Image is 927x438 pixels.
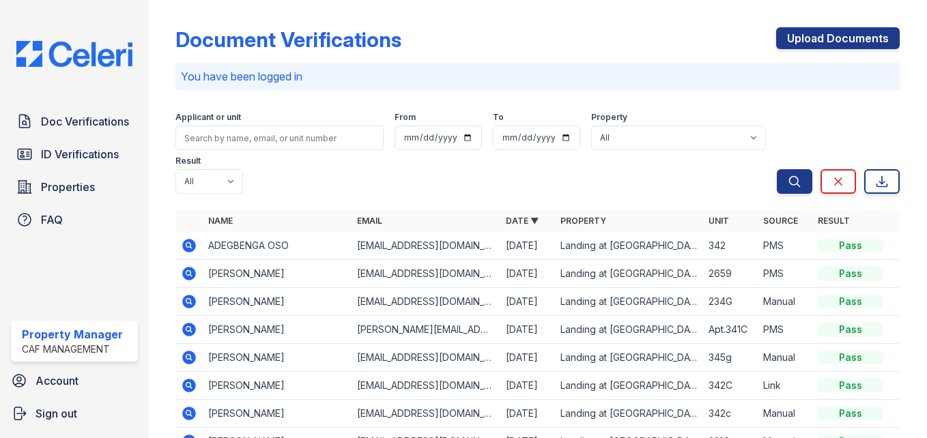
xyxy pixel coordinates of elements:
[555,400,704,428] td: Landing at [GEOGRAPHIC_DATA]
[555,316,704,344] td: Landing at [GEOGRAPHIC_DATA]
[175,126,384,150] input: Search by name, email, or unit number
[555,344,704,372] td: Landing at [GEOGRAPHIC_DATA]
[5,367,143,394] a: Account
[818,351,883,364] div: Pass
[352,232,500,260] td: [EMAIL_ADDRESS][DOMAIN_NAME]
[5,41,143,67] img: CE_Logo_Blue-a8612792a0a2168367f1c8372b55b34899dd931a85d93a1a3d3e32e68fde9ad4.png
[500,344,555,372] td: [DATE]
[703,260,758,288] td: 2659
[493,112,504,123] label: To
[560,216,606,226] a: Property
[11,141,138,168] a: ID Verifications
[818,379,883,392] div: Pass
[203,316,352,344] td: [PERSON_NAME]
[5,400,143,427] a: Sign out
[818,407,883,420] div: Pass
[703,372,758,400] td: 342C
[703,400,758,428] td: 342c
[175,156,201,166] label: Result
[763,216,798,226] a: Source
[818,239,883,252] div: Pass
[758,288,812,316] td: Manual
[203,372,352,400] td: [PERSON_NAME]
[818,295,883,308] div: Pass
[352,260,500,288] td: [EMAIL_ADDRESS][DOMAIN_NAME]
[818,216,850,226] a: Result
[175,27,401,52] div: Document Verifications
[41,179,95,195] span: Properties
[175,112,241,123] label: Applicant or unit
[500,400,555,428] td: [DATE]
[11,108,138,135] a: Doc Verifications
[555,288,704,316] td: Landing at [GEOGRAPHIC_DATA]
[35,373,79,389] span: Account
[506,216,539,226] a: Date ▼
[500,288,555,316] td: [DATE]
[208,216,233,226] a: Name
[500,260,555,288] td: [DATE]
[203,260,352,288] td: [PERSON_NAME]
[776,27,900,49] a: Upload Documents
[203,232,352,260] td: ADEGBENGA OSO
[35,405,77,422] span: Sign out
[181,68,894,85] p: You have been logged in
[352,288,500,316] td: [EMAIL_ADDRESS][DOMAIN_NAME]
[203,288,352,316] td: [PERSON_NAME]
[500,232,555,260] td: [DATE]
[703,232,758,260] td: 342
[41,113,129,130] span: Doc Verifications
[703,288,758,316] td: 234G
[500,372,555,400] td: [DATE]
[818,267,883,280] div: Pass
[352,400,500,428] td: [EMAIL_ADDRESS][DOMAIN_NAME]
[11,173,138,201] a: Properties
[352,344,500,372] td: [EMAIL_ADDRESS][DOMAIN_NAME]
[709,216,729,226] a: Unit
[758,260,812,288] td: PMS
[555,372,704,400] td: Landing at [GEOGRAPHIC_DATA]
[758,372,812,400] td: Link
[41,211,63,228] span: FAQ
[41,146,119,162] span: ID Verifications
[395,112,416,123] label: From
[591,112,627,123] label: Property
[758,344,812,372] td: Manual
[555,260,704,288] td: Landing at [GEOGRAPHIC_DATA]
[703,344,758,372] td: 345g
[11,206,138,233] a: FAQ
[203,400,352,428] td: [PERSON_NAME]
[22,342,123,356] div: CAF Management
[758,400,812,428] td: Manual
[758,232,812,260] td: PMS
[758,316,812,344] td: PMS
[22,326,123,342] div: Property Manager
[500,316,555,344] td: [DATE]
[357,216,382,226] a: Email
[703,316,758,344] td: Apt.341C
[555,232,704,260] td: Landing at [GEOGRAPHIC_DATA]
[352,372,500,400] td: [EMAIL_ADDRESS][DOMAIN_NAME]
[203,344,352,372] td: [PERSON_NAME]
[352,316,500,344] td: [PERSON_NAME][EMAIL_ADDRESS][DOMAIN_NAME]
[818,323,883,336] div: Pass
